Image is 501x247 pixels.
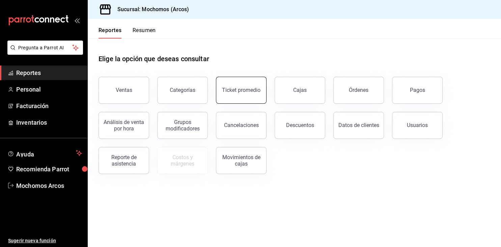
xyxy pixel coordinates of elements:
button: Grupos modificadores [157,112,208,139]
span: Inventarios [16,118,82,127]
span: Mochomos Arcos [16,181,82,190]
button: Pagos [392,77,443,104]
a: Cajas [275,77,325,104]
div: navigation tabs [99,27,156,39]
button: Descuentos [275,112,325,139]
button: Categorías [157,77,208,104]
div: Grupos modificadores [162,119,203,132]
div: Ticket promedio [222,87,260,93]
div: Datos de clientes [338,122,379,128]
button: Análisis de venta por hora [99,112,149,139]
button: Reporte de asistencia [99,147,149,174]
div: Reporte de asistencia [103,154,145,167]
button: Movimientos de cajas [216,147,267,174]
div: Movimientos de cajas [220,154,262,167]
h1: Elige la opción que deseas consultar [99,54,209,64]
span: Pregunta a Parrot AI [18,44,73,51]
div: Órdenes [349,87,368,93]
button: Datos de clientes [333,112,384,139]
span: Sugerir nueva función [8,237,82,244]
button: Resumen [133,27,156,39]
div: Ventas [116,87,132,93]
button: Contrata inventarios para ver este reporte [157,147,208,174]
span: Facturación [16,101,82,110]
button: Órdenes [333,77,384,104]
div: Cancelaciones [224,122,259,128]
button: Ventas [99,77,149,104]
button: open_drawer_menu [74,18,80,23]
div: Categorías [170,87,195,93]
button: Usuarios [392,112,443,139]
div: Costos y márgenes [162,154,203,167]
div: Análisis de venta por hora [103,119,145,132]
button: Pregunta a Parrot AI [7,41,83,55]
div: Usuarios [407,122,428,128]
span: Reportes [16,68,82,77]
h3: Sucursal: Mochomos (Arcos) [112,5,189,14]
a: Pregunta a Parrot AI [5,49,83,56]
div: Cajas [293,86,307,94]
button: Ticket promedio [216,77,267,104]
span: Personal [16,85,82,94]
button: Cancelaciones [216,112,267,139]
span: Recomienda Parrot [16,165,82,174]
div: Pagos [410,87,425,93]
span: Ayuda [16,149,73,157]
button: Reportes [99,27,122,39]
div: Descuentos [286,122,314,128]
